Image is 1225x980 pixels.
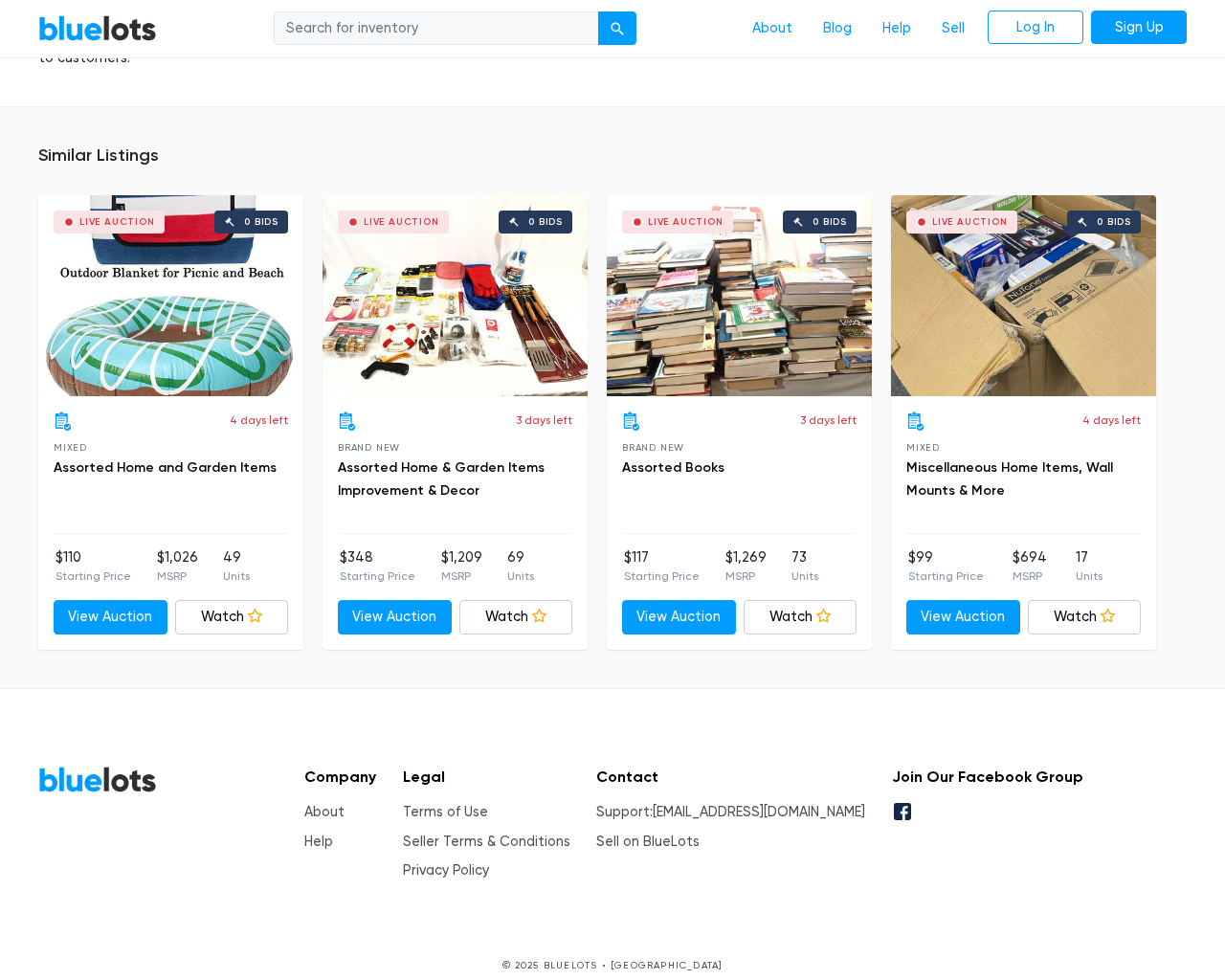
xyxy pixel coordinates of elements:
a: Privacy Policy [403,862,489,879]
a: BlueLots [38,14,157,42]
div: 0 bids [528,217,563,227]
a: Blog [808,11,867,47]
a: BlueLots [38,766,157,793]
p: MSRP [441,568,482,585]
p: Units [507,568,534,585]
li: 49 [223,547,250,586]
div: 0 bids [1097,217,1131,227]
p: © 2025 BLUELOTS • [GEOGRAPHIC_DATA] [38,958,1187,972]
a: View Auction [54,600,167,635]
a: Sell [926,11,980,47]
p: Starting Price [340,568,415,585]
h5: Company [304,768,376,786]
input: Search for inventory [274,11,599,46]
a: Help [867,11,926,47]
a: Live Auction 0 bids [38,195,303,396]
a: Sell on BlueLots [596,834,700,850]
a: Assorted Home & Garden Items Improvement & Decor [338,459,545,499]
p: 4 days left [230,412,288,429]
li: $348 [340,547,415,586]
div: Live Auction [79,217,155,227]
div: 0 bids [813,217,847,227]
li: $1,269 [725,547,767,586]
li: $1,209 [441,547,482,586]
p: MSRP [725,568,767,585]
p: 4 days left [1082,412,1141,429]
div: Live Auction [364,217,439,227]
div: Live Auction [648,217,724,227]
a: Live Auction 0 bids [323,195,588,396]
h5: Legal [403,768,570,786]
span: Brand New [338,442,400,453]
a: Assorted Home and Garden Items [54,459,277,476]
a: Seller Terms & Conditions [403,834,570,850]
p: Units [1076,568,1102,585]
li: $1,026 [157,547,198,586]
li: $99 [908,547,984,586]
span: Mixed [54,442,87,453]
a: Sign Up [1091,11,1187,45]
p: Units [223,568,250,585]
a: Watch [744,600,857,635]
a: About [737,11,808,47]
h5: Similar Listings [38,145,1187,167]
a: Watch [1028,600,1142,635]
a: [EMAIL_ADDRESS][DOMAIN_NAME] [653,804,865,820]
p: 3 days left [800,412,857,429]
p: Starting Price [624,568,700,585]
a: Log In [988,11,1083,45]
li: 69 [507,547,534,586]
a: Help [304,834,333,850]
a: View Auction [338,600,452,635]
li: $694 [1013,547,1047,586]
li: 73 [791,547,818,586]
a: Watch [459,600,573,635]
a: Live Auction 0 bids [607,195,872,396]
li: Support: [596,802,865,823]
a: Watch [175,600,289,635]
a: Terms of Use [403,804,488,820]
li: $110 [56,547,131,586]
a: Live Auction 0 bids [891,195,1156,396]
li: 17 [1076,547,1102,586]
p: MSRP [1013,568,1047,585]
a: Miscellaneous Home Items, Wall Mounts & More [906,459,1113,499]
span: Mixed [906,442,940,453]
a: About [304,804,345,820]
div: 0 bids [244,217,278,227]
a: Assorted Books [622,459,724,476]
p: Starting Price [908,568,984,585]
p: MSRP [157,568,198,585]
h5: Join Our Facebook Group [892,768,1083,786]
p: Starting Price [56,568,131,585]
a: View Auction [622,600,736,635]
span: Brand New [622,442,684,453]
div: Live Auction [932,217,1008,227]
p: 3 days left [516,412,572,429]
p: Units [791,568,818,585]
h5: Contact [596,768,865,786]
a: View Auction [906,600,1020,635]
li: $117 [624,547,700,586]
